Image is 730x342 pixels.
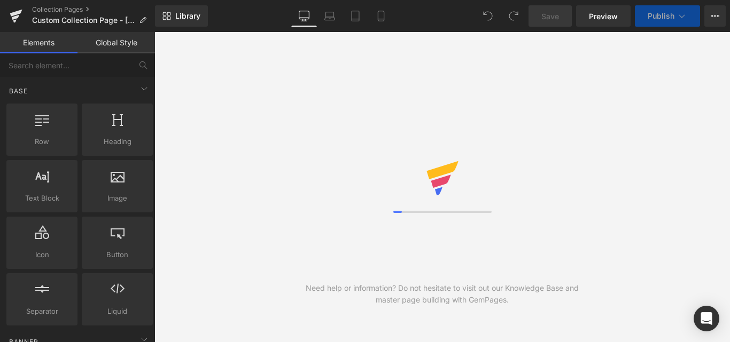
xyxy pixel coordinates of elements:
[10,193,74,204] span: Text Block
[32,5,155,14] a: Collection Pages
[368,5,394,27] a: Mobile
[704,5,726,27] button: More
[85,193,150,204] span: Image
[77,32,155,53] a: Global Style
[635,5,700,27] button: Publish
[32,16,135,25] span: Custom Collection Page - [DATE] 15:21:41
[85,136,150,147] span: Heading
[503,5,524,27] button: Redo
[85,249,150,260] span: Button
[589,11,618,22] span: Preview
[10,249,74,260] span: Icon
[694,306,719,331] div: Open Intercom Messenger
[477,5,499,27] button: Undo
[155,5,208,27] a: New Library
[541,11,559,22] span: Save
[85,306,150,317] span: Liquid
[343,5,368,27] a: Tablet
[291,5,317,27] a: Desktop
[175,11,200,21] span: Library
[576,5,631,27] a: Preview
[648,12,674,20] span: Publish
[317,5,343,27] a: Laptop
[10,306,74,317] span: Separator
[10,136,74,147] span: Row
[8,86,29,96] span: Base
[298,282,586,306] div: Need help or information? Do not hesitate to visit out our Knowledge Base and master page buildin...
